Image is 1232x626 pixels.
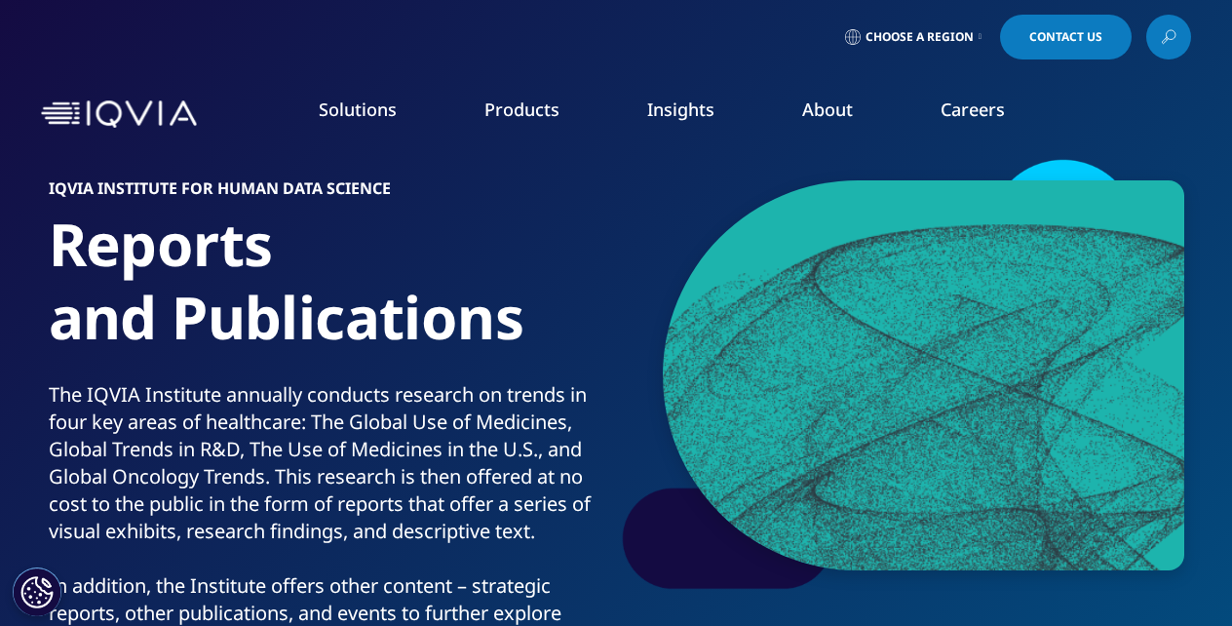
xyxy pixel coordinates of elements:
[13,567,61,616] button: Cookies Settings
[941,98,1005,121] a: Careers
[663,180,1184,570] img: iqvia-institute-medical-dermatology-in-latin-america--04-2022-feature-594x345.png
[866,29,974,45] span: Choose a Region
[319,98,397,121] a: Solutions
[1029,31,1102,43] span: Contact Us
[1000,15,1132,59] a: Contact Us
[802,98,853,121] a: About
[647,98,714,121] a: Insights
[205,68,1191,160] nav: Primary
[49,180,609,208] h6: IQVIA Institute for Human Data Science
[49,208,609,381] h1: Reports and Publications
[484,98,559,121] a: Products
